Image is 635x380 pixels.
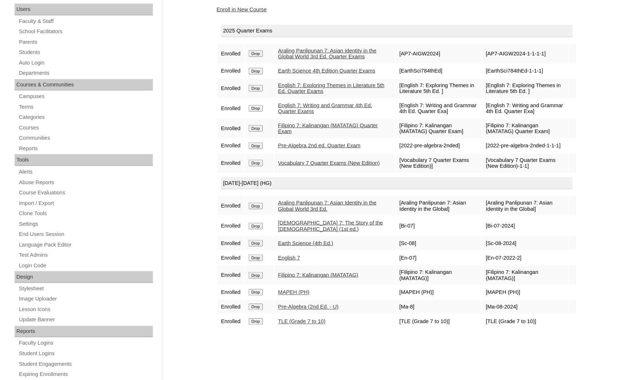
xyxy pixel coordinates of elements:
a: School Facilitators [18,27,153,36]
a: Pre-Algebra (2nd Ed. - U) [278,304,339,310]
input: Drop [249,203,263,209]
a: Student Logins [18,349,153,358]
td: [MAPEH (PH)] [396,286,482,299]
a: Abuse Reports [18,178,153,187]
div: 2025 Quarter Exams [221,25,573,37]
td: [English 7: Exploring Themes in Literature 5th Ed. ] [396,79,482,98]
a: Vocabulary 7 Quarter Exams (New Edition) [278,160,380,166]
td: Enrolled [217,79,244,98]
td: [MAPEH (PH)] [482,286,568,299]
td: [Filipino 7: Kalinangan (MATATAG) Quarter Exam] [482,119,568,138]
a: Communities [18,133,153,143]
input: Drop [249,105,263,112]
a: Courses [18,123,153,132]
a: Pre-Algebra 2nd ed. Quarter Exam [278,143,360,148]
a: Image Uploader [18,295,153,304]
a: Student Engagements [18,360,153,369]
input: Drop [249,50,263,57]
a: Filipino 7: Kalinangan (MATATAG) [278,272,358,278]
a: Earth Science 4th Edition Quarter Exams [278,68,375,74]
td: Enrolled [217,64,244,78]
td: [Bi-07] [396,216,482,236]
td: [English 7: Writing and Grammar 4th Ed. Quarter Exa] [396,99,482,118]
td: [En-07-2022-2] [482,251,568,265]
a: Auto Login [18,58,153,67]
a: Test Admins [18,251,153,260]
div: Users [15,4,153,15]
td: Enrolled [217,236,244,250]
a: Filipino 7: Kalinangan (MATATAG) Quarter Exam [278,123,378,135]
td: [AP7-AIGW2024-1-1-1-1] [482,44,568,63]
a: English 7 [278,255,300,261]
a: Lesson Icons [18,305,153,314]
a: Alerts [18,167,153,177]
a: Araling Panlipunan 7: Asian Identity in the Global World 3rd Ed. Quarter Exams [278,48,377,60]
td: Enrolled [217,216,244,236]
a: English 7: Writing and Grammar 4th Ed. Quarter Exams [278,102,372,115]
input: Drop [249,289,263,296]
a: Enroll in New Course [217,7,267,12]
a: Update Banner [18,315,153,325]
a: English 7: Exploring Themes in Literature 5th Ed. Quarter Exams [278,82,384,94]
a: End Users Session [18,230,153,239]
input: Drop [249,255,263,261]
td: Enrolled [217,265,244,285]
a: Earth Science (4th Ed.) [278,240,334,246]
td: Enrolled [217,286,244,299]
td: [TLE (Grade 7 to 10)] [482,315,568,329]
a: Settings [18,220,153,229]
a: Stylesheet [18,284,153,294]
a: Araling Panlipunan 7: Asian Identity in the Global World 3rd Ed. [278,200,377,212]
a: Login Code [18,261,153,270]
td: Enrolled [217,119,244,138]
input: Drop [249,68,263,74]
td: [Sc-08] [396,236,482,250]
td: [Filipino 7: Kalinangan (MATATAG)] [482,265,568,285]
a: [DEMOGRAPHIC_DATA] 7: The Story of the [DEMOGRAPHIC_DATA] (1st ed.) [278,220,383,232]
input: Drop [249,272,263,279]
td: [Ma-08-2024] [482,300,568,314]
td: [2022-pre-algebra-2nded] [396,139,482,153]
a: Expiring Enrollments [18,370,153,379]
a: Import / Export [18,199,153,208]
td: [EarthSci784thEd] [396,64,482,78]
a: TLE (Grade 7 to 10) [278,319,326,325]
td: Enrolled [217,251,244,265]
a: Campuses [18,92,153,101]
td: [AP7-AIGW2024] [396,44,482,63]
td: [EarthSci784thEd-1-1-1] [482,64,568,78]
td: Enrolled [217,44,244,63]
td: [Sc-08-2024] [482,236,568,250]
input: Drop [249,304,263,310]
div: Reports [15,326,153,338]
div: Tools [15,154,153,166]
input: Drop [249,125,263,132]
td: [Bi-07-2024] [482,216,568,236]
td: [2022-pre-algebra-2nded-1-1-1] [482,139,568,153]
td: [Araling Panlipunan 7: Asian Identity in the Global] [396,196,482,216]
a: Language Pack Editor [18,240,153,249]
td: Enrolled [217,315,244,329]
a: Course Evaluations [18,188,153,197]
a: Faculty Logins [18,339,153,348]
td: Enrolled [217,154,244,173]
a: MAPEH (PH) [278,290,309,295]
td: Enrolled [217,300,244,314]
a: Categories [18,113,153,122]
td: [Araling Panlipunan 7: Asian Identity in the Global] [482,196,568,216]
input: Drop [249,223,263,229]
a: Reports [18,144,153,153]
div: Courses & Communities [15,79,153,91]
td: [Vocabulary 7 Quarter Exams (New Edition)] [396,154,482,173]
td: [Ma-8] [396,300,482,314]
td: [Filipino 7: Kalinangan (MATATAG)] [396,265,482,285]
a: Students [18,48,153,57]
td: [TLE (Grade 7 to 10)] [396,315,482,329]
input: Drop [249,160,263,166]
td: Enrolled [217,99,244,118]
td: [Vocabulary 7 Quarter Exams (New Edition)-1-1] [482,154,568,173]
div: Design [15,271,153,283]
div: [DATE]-[DATE] (HG) [221,177,573,190]
a: Parents [18,38,153,47]
a: Departments [18,69,153,78]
